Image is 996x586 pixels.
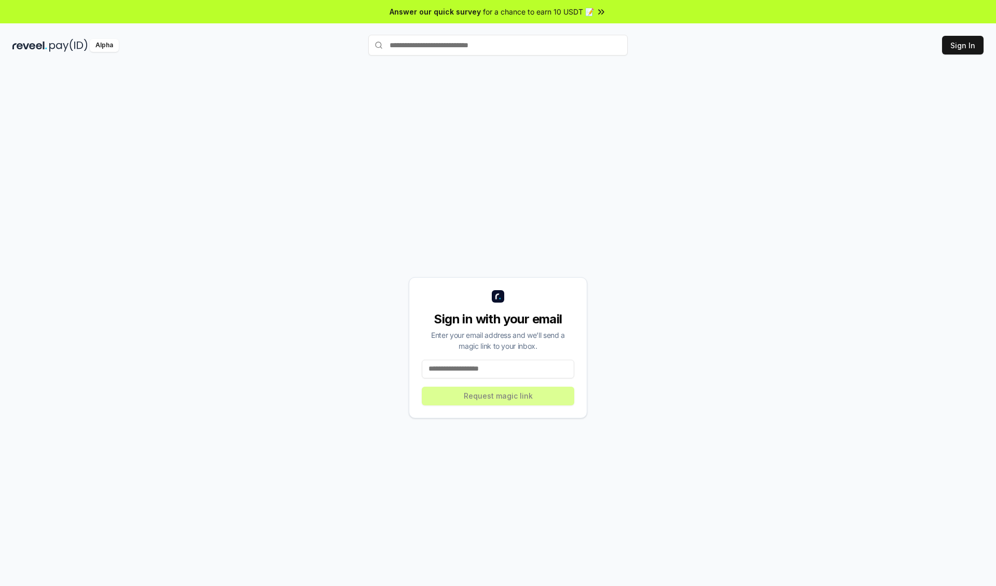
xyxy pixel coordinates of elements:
span: for a chance to earn 10 USDT 📝 [483,6,594,17]
img: pay_id [49,39,88,52]
img: reveel_dark [12,39,47,52]
div: Alpha [90,39,119,52]
img: logo_small [492,290,504,303]
div: Sign in with your email [422,311,574,328]
span: Answer our quick survey [390,6,481,17]
button: Sign In [942,36,984,54]
div: Enter your email address and we’ll send a magic link to your inbox. [422,330,574,351]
